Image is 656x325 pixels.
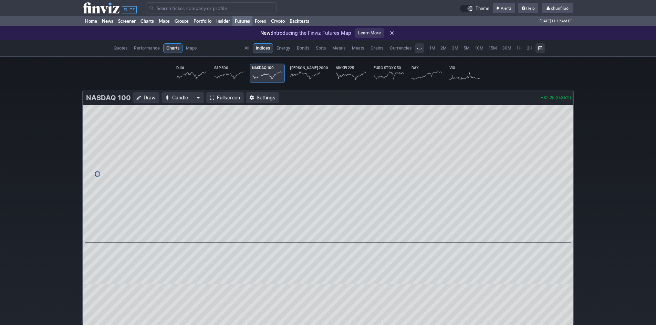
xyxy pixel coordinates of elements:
span: Theme [476,5,489,12]
a: All [241,43,252,53]
span: All [244,45,249,52]
button: Interval [415,43,424,53]
a: Forex [252,16,269,26]
a: Nikkei 225 [333,64,368,83]
a: Softs [313,43,329,53]
span: VIX [449,66,455,70]
span: [PERSON_NAME] 2000 [290,66,328,70]
span: Draw [144,94,156,101]
a: News [100,16,116,26]
a: Maps [183,43,200,53]
span: Performance [134,45,160,52]
a: Groups [172,16,191,26]
a: Meats [349,43,367,53]
span: Indices [256,45,270,52]
button: Settings [246,92,279,103]
span: Charts [166,45,179,52]
a: Portfolio [191,16,214,26]
span: 2M [440,45,447,51]
span: chunfliu6 [551,6,569,11]
a: 30M [500,43,514,53]
input: Search [146,2,277,13]
span: 10M [475,45,483,51]
a: 15M [486,43,499,53]
a: Backtests [287,16,312,26]
a: Learn More [355,28,384,38]
a: 1M [427,43,438,53]
a: 10M [472,43,486,53]
p: +82.25 (0.35%) [541,96,571,100]
a: VIX [447,64,482,83]
span: Candle [172,94,194,101]
a: 2M [438,43,449,53]
span: 30M [502,45,511,51]
span: S&P 500 [214,66,228,70]
span: DAX [412,66,419,70]
a: 5M [461,43,472,53]
span: Bonds [297,45,309,52]
span: 3M [452,45,458,51]
span: Maps [186,45,197,52]
a: S&P 500 [212,64,247,83]
a: Crypto [269,16,287,26]
span: Softs [316,45,326,52]
a: Euro Stoxx 50 [371,64,406,83]
a: Help [518,3,538,14]
span: New: [260,30,272,36]
span: Energy [277,45,290,52]
a: Futures [232,16,252,26]
a: [PERSON_NAME] 2000 [288,64,331,83]
a: 1H [514,43,524,53]
span: Meats [352,45,364,52]
a: Theme [460,5,489,12]
a: Energy [273,43,293,53]
a: Metals [329,43,348,53]
span: DJIA [176,66,184,70]
a: 3M [449,43,461,53]
span: 1M [429,45,435,51]
a: DAX [409,64,444,83]
span: Metals [332,45,345,52]
a: Charts [138,16,156,26]
span: 15M [489,45,497,51]
a: Charts [163,43,183,53]
a: Maps [156,16,172,26]
span: Quotes [114,45,127,52]
a: Currencies [387,43,415,53]
span: Currencies [390,45,412,52]
span: Settings [257,94,275,101]
a: Grains [367,43,386,53]
a: chunfliu6 [542,3,573,14]
button: Chart Type [162,92,204,103]
button: Draw [133,92,159,103]
a: Indices [253,43,273,53]
a: Quotes [111,43,131,53]
a: DJIA [174,64,209,83]
p: Introducing the Finviz Futures Map [260,30,351,36]
a: Screener [116,16,138,26]
button: Range [535,43,545,53]
span: Fullscreen [217,94,240,101]
a: Insider [214,16,232,26]
a: 2H [524,43,535,53]
a: Home [83,16,100,26]
span: Euro Stoxx 50 [374,66,401,70]
span: Nikkei 225 [336,66,354,70]
a: Performance [131,43,163,53]
a: Fullscreen [206,92,244,103]
a: Nasdaq 100 [250,64,285,83]
span: Grains [371,45,383,52]
span: 2H [527,45,532,51]
h3: Nasdaq 100 [86,93,131,102]
span: 5M [464,45,470,51]
a: Alerts [493,3,515,14]
span: Nasdaq 100 [252,66,274,70]
span: 1H [517,45,522,51]
span: [DATE] 11:19 AM ET [540,16,572,26]
a: Bonds [294,43,312,53]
